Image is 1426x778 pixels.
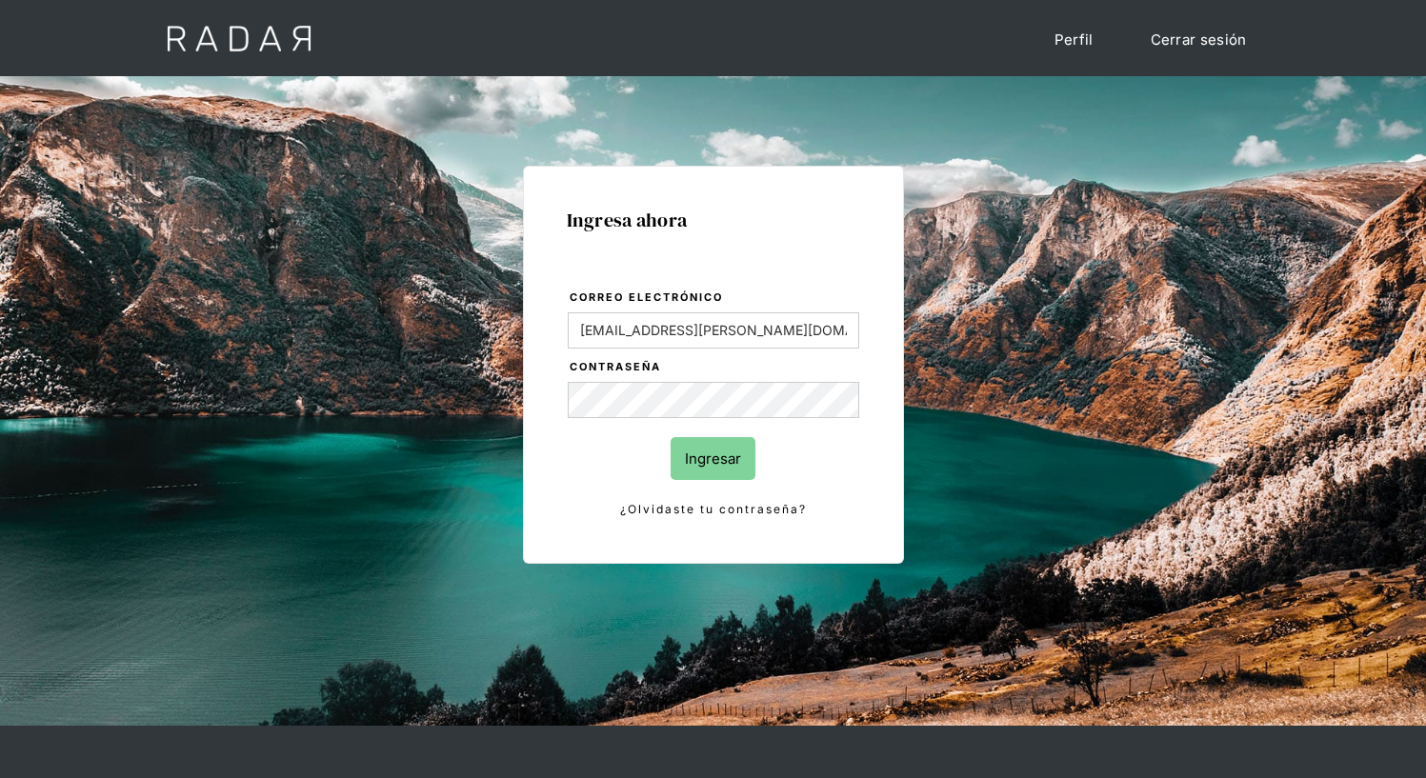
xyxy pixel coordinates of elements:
[1035,19,1113,60] a: Perfil
[567,209,860,230] h1: Ingresa ahora
[1132,19,1266,60] a: Cerrar sesión
[570,289,859,308] label: Correo electrónico
[568,312,859,349] input: bruce@wayne.com
[671,437,755,480] input: Ingresar
[567,288,860,520] form: Login Form
[570,358,859,377] label: Contraseña
[568,499,859,520] a: ¿Olvidaste tu contraseña?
